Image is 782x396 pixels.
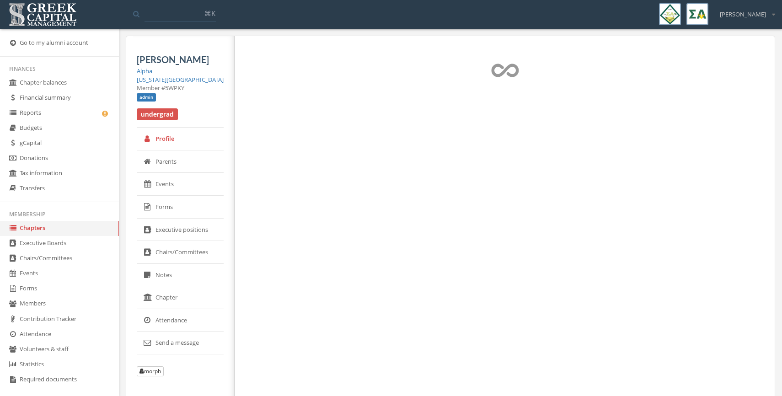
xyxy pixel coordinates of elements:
a: Profile [137,128,224,150]
a: Send a message [137,332,224,354]
a: Chairs/Committees [137,241,224,264]
span: 5WPKY [165,84,184,92]
a: Alpha [137,67,152,75]
span: ⌘K [204,9,215,18]
a: Events [137,173,224,196]
a: Executive positions [137,219,224,241]
span: undergrad [137,108,178,120]
div: Member # [137,84,224,92]
div: [PERSON_NAME] [714,3,775,19]
a: Chapter [137,286,224,309]
span: admin [137,93,156,102]
a: Forms [137,196,224,219]
a: Notes [137,264,224,287]
a: Parents [137,150,224,173]
a: Attendance [137,309,224,332]
span: [PERSON_NAME] [137,54,209,65]
span: [PERSON_NAME] [720,10,766,19]
button: morph [137,366,164,376]
a: [US_STATE][GEOGRAPHIC_DATA] [137,75,224,84]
